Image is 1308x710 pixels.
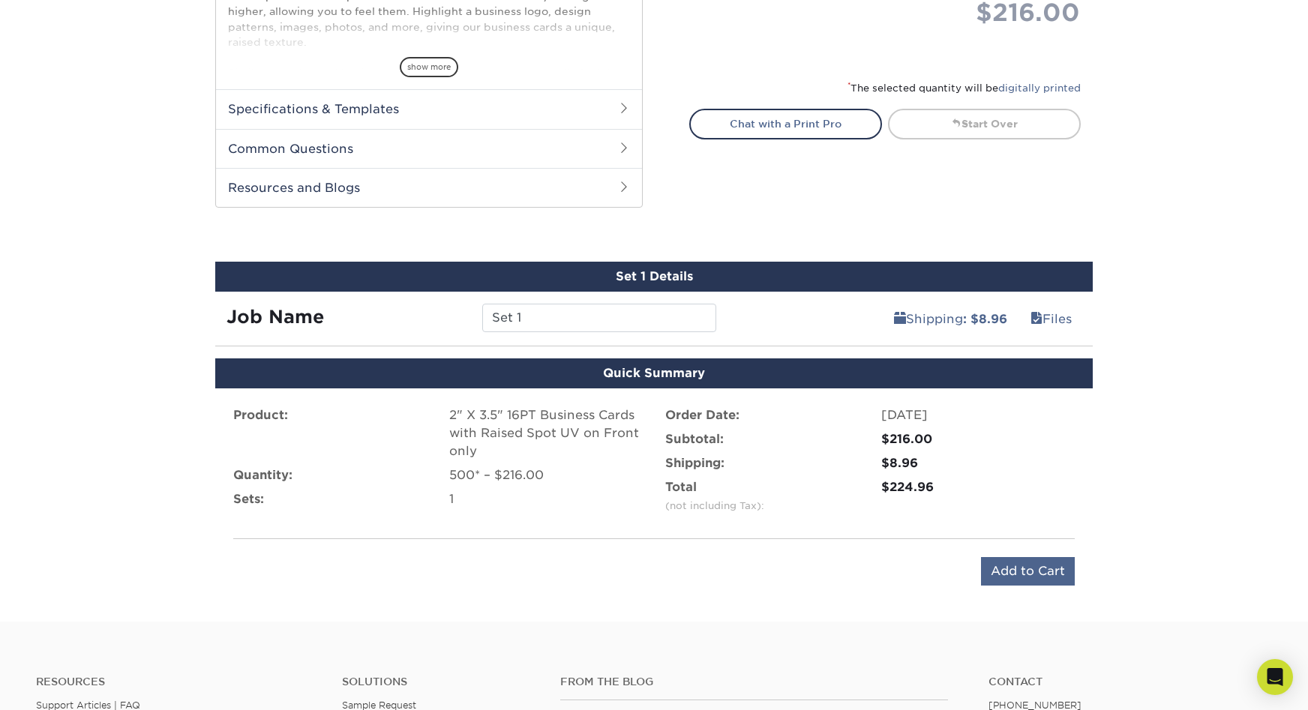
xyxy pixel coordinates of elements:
h2: Resources and Blogs [216,168,642,207]
h4: From the Blog [560,676,948,688]
a: Files [1021,304,1081,334]
a: Shipping: $8.96 [884,304,1017,334]
h4: Solutions [342,676,538,688]
label: Shipping: [665,454,724,472]
a: Start Over [888,109,1081,139]
h4: Resources [36,676,319,688]
label: Order Date: [665,406,739,424]
span: show more [400,57,458,77]
div: $216.00 [881,430,1075,448]
div: Open Intercom Messenger [1257,659,1293,695]
b: : $8.96 [963,312,1007,326]
label: Quantity: [233,466,292,484]
div: Quick Summary [215,358,1093,388]
small: The selected quantity will be [847,82,1081,94]
h2: Specifications & Templates [216,89,642,128]
span: shipping [894,312,906,326]
label: Product: [233,406,288,424]
span: files [1030,312,1042,326]
label: Total [665,478,764,514]
a: Chat with a Print Pro [689,109,882,139]
div: $224.96 [881,478,1075,496]
input: Add to Cart [981,557,1075,586]
div: [DATE] [881,406,1075,424]
a: digitally printed [998,82,1081,94]
label: Sets: [233,490,264,508]
div: Set 1 Details [215,262,1093,292]
small: (not including Tax): [665,500,764,511]
strong: Job Name [226,306,324,328]
div: 500* – $216.00 [449,466,643,484]
div: 1 [449,490,643,508]
input: Enter a job name [482,304,715,332]
div: 2" X 3.5" 16PT Business Cards with Raised Spot UV on Front only [449,406,643,460]
iframe: Google Customer Reviews [4,664,127,705]
h2: Common Questions [216,129,642,168]
div: $8.96 [881,454,1075,472]
a: Contact [988,676,1272,688]
label: Subtotal: [665,430,724,448]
